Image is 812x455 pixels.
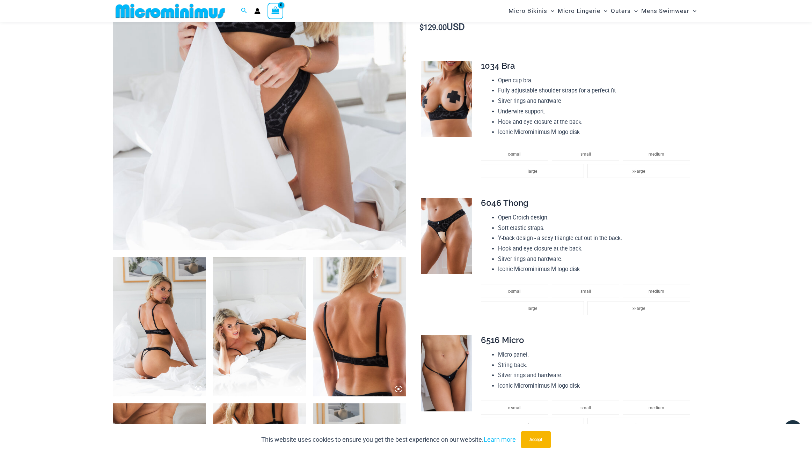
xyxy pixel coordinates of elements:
span: 6516 Micro [481,335,524,345]
span: x-small [508,152,521,157]
span: x-large [632,169,645,174]
li: medium [623,284,690,298]
span: Menu Toggle [689,2,696,20]
bdi: 129.00 [419,23,447,32]
li: x-large [587,164,690,178]
a: OutersMenu ToggleMenu Toggle [609,2,639,20]
span: medium [649,289,664,294]
li: Iconic Microminimus M logo disk [498,381,694,391]
a: Learn more [484,436,516,443]
span: small [580,289,591,294]
a: Micro LingerieMenu ToggleMenu Toggle [556,2,609,20]
li: small [552,284,619,298]
a: Search icon link [241,7,247,15]
li: x-small [481,284,548,298]
li: Open Crotch design. [498,212,694,223]
span: Outers [611,2,631,20]
span: small [580,152,591,157]
span: large [528,169,537,174]
li: Silver rings and hardware [498,96,694,106]
li: Open cup bra. [498,75,694,86]
li: Iconic Microminimus M logo disk [498,264,694,275]
span: 1034 Bra [481,61,515,71]
li: x-small [481,401,548,415]
span: 6046 Thong [481,198,528,208]
a: Account icon link [254,8,261,14]
li: Fully adjustable shoulder straps for a perfect fit [498,85,694,96]
span: medium [649,152,664,157]
span: $ [419,23,424,32]
a: Mens SwimwearMenu ToggleMenu Toggle [639,2,698,20]
p: This website uses cookies to ensure you get the best experience on our website. [261,434,516,445]
span: Menu Toggle [631,2,638,20]
span: Menu Toggle [547,2,554,20]
li: Silver rings and hardware. [498,370,694,381]
li: small [552,147,619,161]
button: Accept [521,431,551,448]
span: Menu Toggle [600,2,607,20]
li: String back. [498,360,694,371]
span: small [580,405,591,410]
li: large [481,301,584,315]
li: Silver rings and hardware. [498,254,694,264]
li: medium [623,147,690,161]
li: medium [623,401,690,415]
span: x-large [632,423,645,427]
span: medium [649,405,664,410]
li: Underwire support. [498,106,694,117]
img: Nights Fall Silver Leopard 6046 Thong [421,198,472,274]
span: Micro Bikinis [509,2,547,20]
li: small [552,401,619,415]
nav: Site Navigation [506,1,700,21]
p: USD [418,22,699,33]
li: Soft elastic straps. [498,223,694,233]
li: Hook and eye closure at the back. [498,244,694,254]
a: Micro BikinisMenu ToggleMenu Toggle [507,2,556,20]
li: x-large [587,418,690,432]
a: View Shopping Cart, empty [268,3,284,19]
span: x-small [508,405,521,410]
img: Nights Fall Silver Leopard 1036 Bra [421,61,472,137]
li: Iconic Microminimus M logo disk [498,127,694,137]
span: large [528,306,537,311]
img: Nights Fall Silver Leopard 1036 Bra 6046 Thong [213,257,306,396]
img: Nights Fall Silver Leopard 1036 Bra [313,257,406,396]
span: x-large [632,306,645,311]
span: x-small [508,289,521,294]
img: Nights Fall Silver Leopard 1036 Bra 6046 Thong [113,257,206,396]
li: Y-back design - a sexy triangle cut out in the back. [498,233,694,244]
li: Hook and eye closure at the back. [498,117,694,127]
span: large [528,423,537,427]
li: Micro panel. [498,350,694,360]
span: Mens Swimwear [641,2,689,20]
img: Nights Fall Silver Leopard 6516 Micro [421,335,472,411]
li: x-small [481,147,548,161]
li: x-large [587,301,690,315]
li: large [481,418,584,432]
li: large [481,164,584,178]
img: MM SHOP LOGO FLAT [113,3,228,19]
span: Micro Lingerie [558,2,600,20]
